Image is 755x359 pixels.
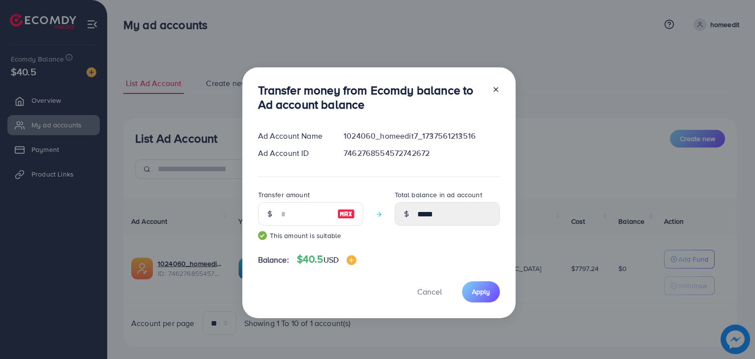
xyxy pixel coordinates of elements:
img: image [347,255,356,265]
div: Ad Account Name [250,130,336,142]
span: Balance: [258,254,289,266]
span: Cancel [417,286,442,297]
div: Ad Account ID [250,148,336,159]
h4: $40.5 [297,253,356,266]
img: guide [258,231,267,240]
label: Total balance in ad account [395,190,482,200]
button: Cancel [405,281,454,302]
span: Apply [472,287,490,297]
div: 7462768554572742672 [336,148,507,159]
img: image [337,208,355,220]
button: Apply [462,281,500,302]
h3: Transfer money from Ecomdy balance to Ad account balance [258,83,484,112]
label: Transfer amount [258,190,310,200]
div: 1024060_homeedit7_1737561213516 [336,130,507,142]
span: USD [323,254,339,265]
small: This amount is suitable [258,231,363,240]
